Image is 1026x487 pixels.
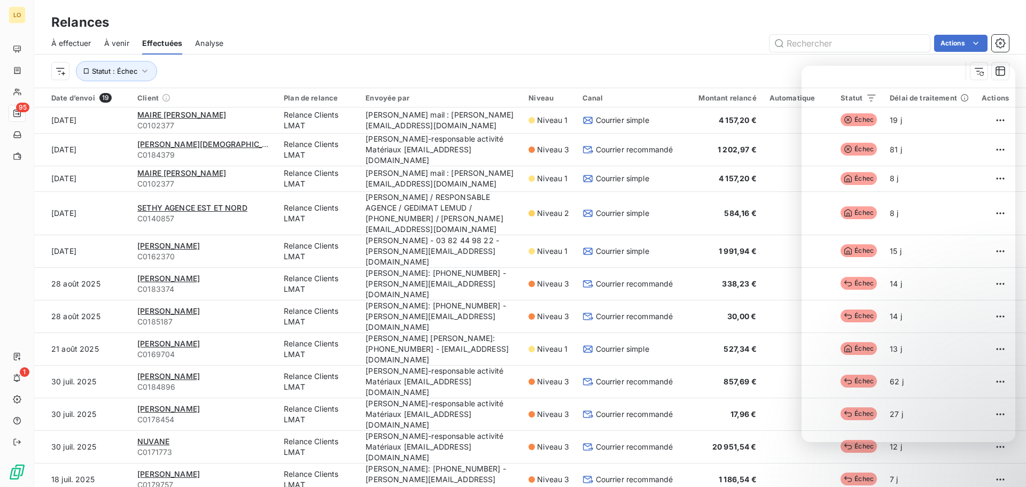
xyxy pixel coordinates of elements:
[137,241,200,250] span: [PERSON_NAME]
[712,442,757,451] span: 20 951,54 €
[99,93,112,103] span: 19
[34,365,131,398] td: 30 juil. 2025
[537,144,569,155] span: Niveau 3
[92,67,137,75] span: Statut : Échec
[284,94,353,102] div: Plan de relance
[727,312,757,321] span: 30,00 €
[770,35,930,52] input: Rechercher
[990,451,1015,476] iframe: Intercom live chat
[537,442,569,452] span: Niveau 3
[195,38,223,49] span: Analyse
[137,94,159,102] span: Client
[9,6,26,24] div: LO
[718,145,757,154] span: 1 202,97 €
[277,133,359,166] td: Relance Clients LMAT
[596,442,673,452] span: Courrier recommandé
[137,274,200,283] span: [PERSON_NAME]
[359,430,522,463] td: [PERSON_NAME]-responsable activité Matériaux [EMAIL_ADDRESS][DOMAIN_NAME]
[137,437,169,446] span: NUVANE
[137,306,200,315] span: [PERSON_NAME]
[596,409,673,420] span: Courrier recommandé
[137,251,271,262] span: C0162370
[34,430,131,463] td: 30 juil. 2025
[34,398,131,430] td: 30 juil. 2025
[277,267,359,300] td: Relance Clients LMAT
[51,13,109,32] h3: Relances
[359,235,522,267] td: [PERSON_NAME] - 03 82 44 98 22 - [PERSON_NAME][EMAIL_ADDRESS][DOMAIN_NAME]
[537,409,569,420] span: Niveau 3
[51,38,91,49] span: À effectuer
[596,246,649,257] span: Courrier simple
[724,208,756,218] span: 584,16 €
[934,35,988,52] button: Actions
[137,404,200,413] span: [PERSON_NAME]
[137,447,271,458] span: C0171773
[537,208,569,219] span: Niveau 2
[277,166,359,191] td: Relance Clients LMAT
[730,409,757,419] span: 17,96 €
[537,376,569,387] span: Niveau 3
[137,150,271,160] span: C0184379
[20,367,29,377] span: 1
[359,300,522,333] td: [PERSON_NAME]: [PHONE_NUMBER] - [PERSON_NAME][EMAIL_ADDRESS][DOMAIN_NAME]
[137,140,284,149] span: [PERSON_NAME][DEMOGRAPHIC_DATA]
[596,279,673,289] span: Courrier recommandé
[277,430,359,463] td: Relance Clients LMAT
[596,344,649,354] span: Courrier simple
[719,475,757,484] span: 1 186,54 €
[537,173,568,184] span: Niveau 1
[582,94,673,102] div: Canal
[719,246,757,256] span: 1 991,94 €
[137,168,226,177] span: MAIRE [PERSON_NAME]
[359,398,522,430] td: [PERSON_NAME]-responsable activité Matériaux [EMAIL_ADDRESS][DOMAIN_NAME]
[277,191,359,235] td: Relance Clients LMAT
[359,133,522,166] td: [PERSON_NAME]-responsable activité Matériaux [EMAIL_ADDRESS][DOMAIN_NAME]
[9,463,26,481] img: Logo LeanPay
[137,349,271,360] span: C0169704
[596,311,673,322] span: Courrier recommandé
[724,344,756,353] span: 527,34 €
[34,300,131,333] td: 28 août 2025
[34,333,131,365] td: 21 août 2025
[537,474,569,485] span: Niveau 3
[137,110,226,119] span: MAIRE [PERSON_NAME]
[137,316,271,327] span: C0185187
[719,115,757,125] span: 4 157,20 €
[537,115,568,126] span: Niveau 1
[537,279,569,289] span: Niveau 3
[537,246,568,257] span: Niveau 1
[359,166,522,191] td: [PERSON_NAME] mail : [PERSON_NAME][EMAIL_ADDRESS][DOMAIN_NAME]
[34,107,131,133] td: [DATE]
[883,430,975,463] td: 12 j
[142,38,183,49] span: Effectuées
[366,94,516,102] div: Envoyée par
[34,191,131,235] td: [DATE]
[359,191,522,235] td: [PERSON_NAME] / RESPONSABLE AGENCE / GEDIMAT LEMUD / [PHONE_NUMBER] / [PERSON_NAME][EMAIL_ADDRESS...
[277,107,359,133] td: Relance Clients LMAT
[137,179,271,189] span: C0102377
[841,473,877,485] span: Échec
[722,279,756,288] span: 338,23 €
[537,344,568,354] span: Niveau 1
[137,414,271,425] span: C0178454
[359,107,522,133] td: [PERSON_NAME] mail : [PERSON_NAME][EMAIL_ADDRESS][DOMAIN_NAME]
[137,203,247,212] span: SETHY AGENCE EST ET NORD
[277,365,359,398] td: Relance Clients LMAT
[596,208,649,219] span: Courrier simple
[596,376,673,387] span: Courrier recommandé
[359,267,522,300] td: [PERSON_NAME]: [PHONE_NUMBER] - [PERSON_NAME][EMAIL_ADDRESS][DOMAIN_NAME]
[277,300,359,333] td: Relance Clients LMAT
[16,103,29,112] span: 95
[359,365,522,398] td: [PERSON_NAME]-responsable activité Matériaux [EMAIL_ADDRESS][DOMAIN_NAME]
[137,382,271,392] span: C0184896
[770,94,828,102] div: Automatique
[34,133,131,166] td: [DATE]
[137,284,271,295] span: C0183374
[596,474,673,485] span: Courrier recommandé
[137,213,271,224] span: C0140857
[686,94,756,102] div: Montant relancé
[841,440,877,453] span: Échec
[34,166,131,191] td: [DATE]
[277,235,359,267] td: Relance Clients LMAT
[528,94,569,102] div: Niveau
